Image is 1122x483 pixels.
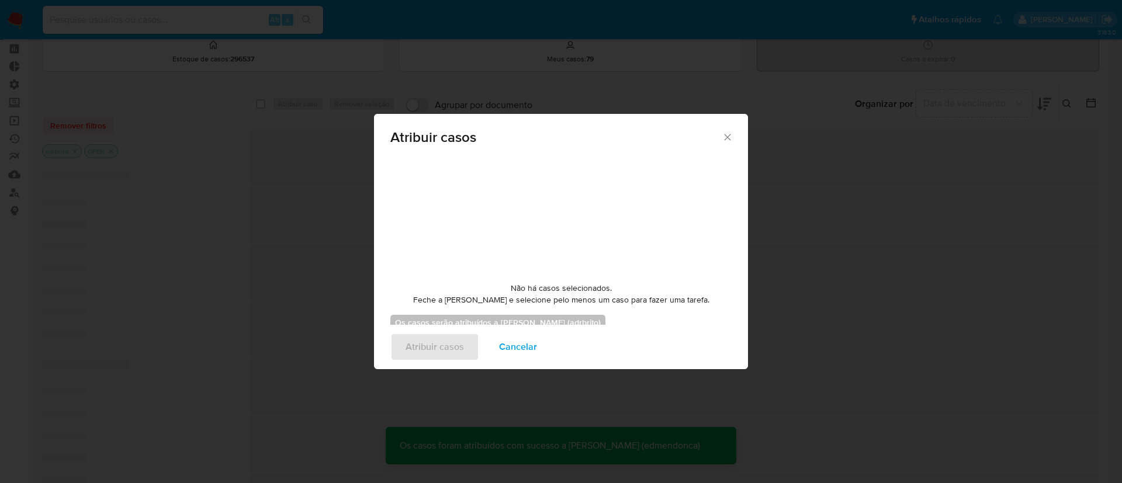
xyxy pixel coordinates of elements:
span: Feche a [PERSON_NAME] e selecione pelo menos um caso para fazer uma tarefa. [413,294,709,306]
span: Cancelar [499,334,537,360]
span: Atribuir casos [390,130,722,144]
button: Cancelar [484,333,552,361]
b: Os casos serão atribuídos a [PERSON_NAME] (adrbrito) [395,317,601,328]
button: Fechar a janela [722,131,732,142]
span: Não há casos selecionados. [511,283,612,294]
div: assign-modal [374,114,748,369]
img: yH5BAEAAAAALAAAAAABAAEAAAIBRAA7 [473,157,649,273]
